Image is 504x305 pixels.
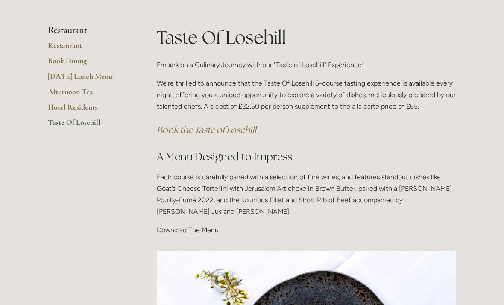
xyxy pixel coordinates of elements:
[157,25,456,50] h1: Taste Of Losehill
[157,226,219,234] span: Download The Menu
[48,41,129,56] a: Restaurant
[48,87,129,102] a: Afternoon Tea
[157,149,456,164] h2: A Menu Designed to Impress
[48,56,129,71] a: Book Dining
[48,118,129,133] a: Taste Of Losehill
[157,171,456,218] p: Each course is carefully paired with a selection of fine wines, and features standout dishes like...
[157,77,456,113] p: We're thrilled to announce that the Taste Of Losehill 6-course tasting experience is available ev...
[48,25,129,36] li: Restaurant
[48,102,129,118] a: Hotel Residents
[48,71,129,87] a: [DATE] Lunch Menu
[157,59,456,71] p: Embark on a Culinary Journey with our "Taste of Losehill" Experience!
[157,124,256,136] a: Book the Taste of Losehill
